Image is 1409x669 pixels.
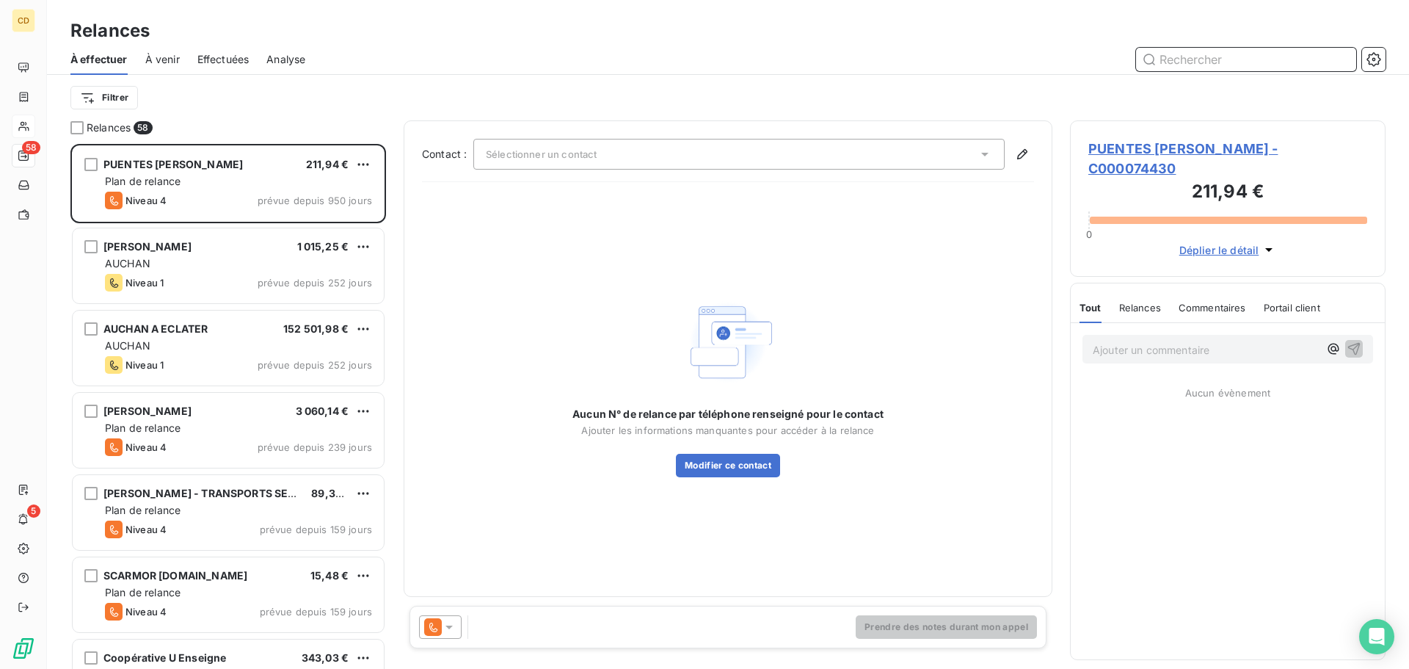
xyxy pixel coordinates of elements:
[145,52,180,67] span: À venir
[12,144,34,167] a: 58
[12,637,35,660] img: Logo LeanPay
[258,359,372,371] span: prévue depuis 252 jours
[105,339,150,352] span: AUCHAN
[103,487,316,499] span: [PERSON_NAME] - TRANSPORTS SELLIER
[105,257,150,270] span: AUCHAN
[681,295,775,390] img: Empty state
[105,504,181,516] span: Plan de relance
[296,405,349,417] span: 3 060,14 €
[70,52,128,67] span: À effectuer
[87,120,131,135] span: Relances
[306,158,349,170] span: 211,94 €
[22,141,40,154] span: 58
[310,569,349,582] span: 15,48 €
[125,524,167,535] span: Niveau 4
[103,158,243,170] span: PUENTES [PERSON_NAME]
[572,407,884,422] span: Aucun N° de relance par téléphone renseigné pour le contact
[856,615,1037,639] button: Prendre des notes durant mon appel
[1136,48,1356,71] input: Rechercher
[1119,302,1161,314] span: Relances
[676,454,780,477] button: Modifier ce contact
[125,441,167,453] span: Niveau 4
[258,441,372,453] span: prévue depuis 239 jours
[1088,139,1367,178] span: PUENTES [PERSON_NAME] - C000074430
[197,52,250,67] span: Effectuées
[12,9,35,32] div: CD
[1179,302,1246,314] span: Commentaires
[311,487,352,499] span: 89,35 €
[283,322,349,335] span: 152 501,98 €
[103,322,208,335] span: AUCHAN A ECLATER
[260,606,372,618] span: prévue depuis 159 jours
[1079,302,1102,314] span: Tout
[1185,387,1270,399] span: Aucun évènement
[258,195,372,206] span: prévue depuis 950 jours
[125,359,164,371] span: Niveau 1
[1179,242,1259,258] span: Déplier le détail
[103,240,192,253] span: [PERSON_NAME]
[125,195,167,206] span: Niveau 4
[302,651,349,664] span: 343,03 €
[260,524,372,535] span: prévue depuis 159 jours
[105,422,181,434] span: Plan de relance
[1175,242,1281,258] button: Déplier le détail
[134,121,152,134] span: 58
[70,18,150,44] h3: Relances
[125,277,164,289] span: Niveau 1
[486,148,597,160] span: Sélectionner un contact
[103,651,226,664] span: Coopérative U Enseigne
[105,586,181,599] span: Plan de relance
[70,144,386,669] div: grid
[103,569,247,582] span: SCARMOR [DOMAIN_NAME]
[266,52,305,67] span: Analyse
[422,147,473,162] label: Contact :
[581,424,874,436] span: Ajouter les informations manquantes pour accéder à la relance
[103,405,192,417] span: [PERSON_NAME]
[1264,302,1320,314] span: Portail client
[1359,619,1394,654] div: Open Intercom Messenger
[27,505,40,518] span: 5
[258,277,372,289] span: prévue depuis 252 jours
[1088,178,1367,208] h3: 211,94 €
[105,175,181,187] span: Plan de relance
[125,606,167,618] span: Niveau 4
[1086,228,1092,240] span: 0
[70,86,138,109] button: Filtrer
[297,240,349,253] span: 1 015,25 €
